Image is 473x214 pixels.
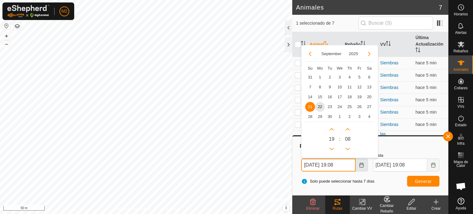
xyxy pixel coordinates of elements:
[439,3,442,12] span: 7
[415,73,436,78] span: 22 sept 2025, 19:02
[3,32,10,40] button: +
[307,32,342,57] th: Animal
[301,45,378,158] div: Choose Date
[345,72,354,82] td: 4
[325,92,335,102] span: 16
[427,159,439,172] button: Choose Date
[354,112,364,122] td: 3
[386,42,391,47] p-sorticon: Activar para ordenar
[335,72,345,82] span: 3
[324,42,329,47] p-sorticon: Activar para ordenar
[305,112,315,122] span: 28
[327,124,337,134] p-button: Next Hour
[378,32,413,57] th: VV
[450,160,471,168] span: Mapa de Calor
[354,82,364,92] td: 12
[415,60,436,65] span: 22 sept 2025, 19:02
[453,68,468,71] span: Animales
[380,122,398,127] a: Siembras
[354,102,364,112] td: 26
[380,85,398,90] a: Siembras
[350,206,374,211] div: Cambiar VV
[14,22,21,30] button: Capas del Mapa
[343,144,353,154] p-button: Previous Minute
[345,135,350,143] span: 0 8
[345,92,354,102] td: 18
[452,177,470,196] div: Chat abierto
[299,143,442,150] div: Rutas
[415,85,436,90] span: 22 sept 2025, 19:03
[315,72,325,82] td: 1
[296,4,439,11] h2: Animales
[335,102,345,112] span: 24
[415,122,436,127] span: 22 sept 2025, 19:02
[345,82,354,92] td: 11
[329,135,334,143] span: 19
[364,72,374,82] td: 6
[356,159,368,172] button: Choose Date
[315,82,325,92] td: 8
[157,206,178,212] a: Contáctenos
[315,92,325,102] td: 15
[315,112,325,122] td: 29
[335,92,345,102] td: 17
[335,112,345,122] td: 1
[301,42,306,47] p-sorticon: Activar para ordenar
[61,8,67,14] span: M2
[325,112,335,122] td: 30
[364,92,374,102] td: 20
[305,72,315,82] td: 31
[306,206,319,211] span: Eliminar
[457,105,464,108] span: VVs
[325,72,335,82] span: 2
[449,195,473,212] a: Ayuda
[415,48,420,53] p-sorticon: Activar para ordenar
[456,206,466,210] span: Ayuda
[296,20,358,26] span: 1 seleccionado de 7
[374,203,399,214] div: Cambiar Rebaño
[345,102,354,112] span: 25
[415,110,436,115] span: 22 sept 2025, 19:02
[305,92,315,102] td: 14
[454,12,468,16] span: Horarios
[364,82,374,92] span: 13
[453,49,468,53] span: Rebaños
[315,102,325,112] td: 22
[325,206,350,211] div: Rutas
[347,66,352,71] span: Th
[358,66,361,71] span: Fr
[325,102,335,112] td: 23
[364,102,374,112] td: 27
[325,82,335,92] td: 9
[305,82,315,92] span: 7
[346,50,361,57] button: Choose Year
[399,206,424,211] div: Editar
[354,72,364,82] td: 5
[457,142,464,145] span: Infra
[415,97,436,102] span: 22 sept 2025, 19:02
[335,82,345,92] td: 10
[327,144,337,154] p-button: Previous Hour
[380,73,398,78] a: Siembras
[364,112,374,122] td: 4
[354,92,364,102] td: 19
[358,17,433,30] input: Buscar (S)
[367,66,372,71] span: Sa
[305,49,315,59] button: Previous Month
[424,206,448,211] div: Crear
